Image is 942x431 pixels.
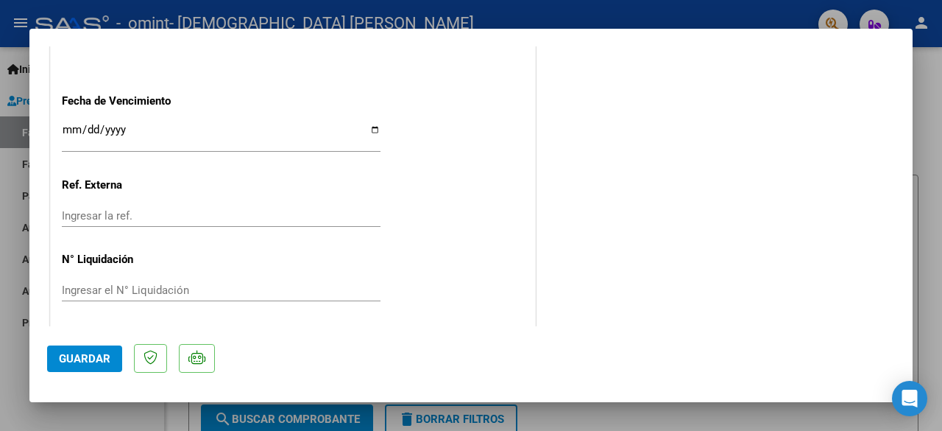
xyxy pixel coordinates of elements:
p: Ref. Externa [62,177,200,194]
p: Fecha de Vencimiento [62,93,200,110]
p: N° Liquidación [62,251,200,268]
button: Guardar [47,346,122,372]
div: Open Intercom Messenger [892,381,927,416]
span: Guardar [59,352,110,365]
